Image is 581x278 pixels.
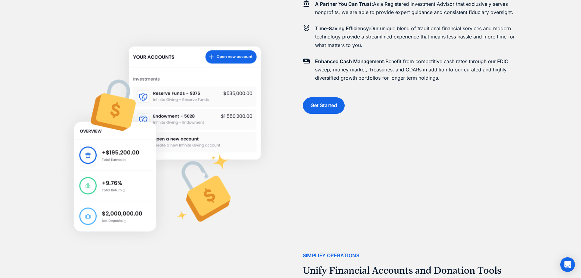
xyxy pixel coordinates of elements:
h2: Unify Financial Accounts and Donation Tools [303,265,501,276]
p: Our unique blend of traditional financial services and modern technology provide a streamlined ex... [315,24,525,49]
p: Benefit from competitive cash rates through our FDIC sweep, money market, Treasuries, and CDARs i... [315,57,525,82]
div: Open Intercom Messenger [560,257,575,272]
a: Get Started [303,97,345,114]
strong: Time-Saving Efficiency: [315,25,370,31]
strong: Enhanced Cash Management: [315,58,386,64]
strong: A Partner You Can Trust: [315,1,373,7]
div: simplify operations [303,251,360,260]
